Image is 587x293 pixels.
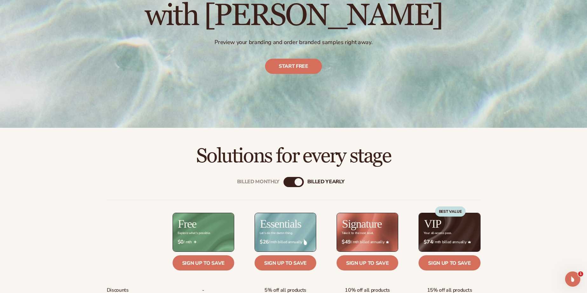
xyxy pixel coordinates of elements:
div: billed Yearly [307,179,345,185]
a: Sign up to save [337,255,398,270]
img: drop.png [304,239,307,245]
h2: VIP [424,218,441,230]
div: BEST VALUE [435,206,466,217]
h2: Solutions for every stage [18,146,569,167]
h2: Essentials [260,218,301,230]
div: Your all-access pass. [424,231,452,235]
a: Start free [265,59,322,74]
div: Take it to the next level. [342,231,374,235]
div: Billed Monthly [237,179,280,185]
span: / mth billed annually [424,239,475,245]
h2: Signature [342,218,382,230]
span: / mth [178,239,229,245]
strong: $0 [178,239,184,245]
p: Preview your branding and order branded samples right away. [145,39,442,46]
img: Essentials_BG_9050f826-5aa9-47d9-a362-757b82c62641.jpg [255,213,316,251]
h2: Free [178,218,196,230]
img: free_bg.png [173,213,234,251]
div: Explore what's possible. [178,231,210,235]
img: Crown_2d87c031-1b5a-4345-8312-a4356ddcde98.png [468,240,471,244]
span: / mth billed annually [260,239,311,245]
img: Signature_BG_eeb718c8-65ac-49e3-a4e5-327c6aa73146.jpg [337,213,398,251]
a: Sign up to save [419,255,480,270]
span: 1 [578,271,583,277]
a: Sign up to save [173,255,234,270]
img: Free_Icon_bb6e7c7e-73f8-44bd-8ed0-223ea0fc522e.png [194,240,197,244]
div: Let’s do the damn thing. [260,231,293,235]
iframe: Intercom live chat [565,271,580,287]
a: Sign up to save [255,255,316,270]
strong: $74 [424,239,433,245]
span: / mth billed annually [342,239,393,245]
img: Star_6.png [386,241,389,244]
img: VIP_BG_199964bd-3653-43bc-8a67-789d2d7717b9.jpg [419,213,480,251]
strong: $26 [260,239,269,245]
strong: $49 [342,239,351,245]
